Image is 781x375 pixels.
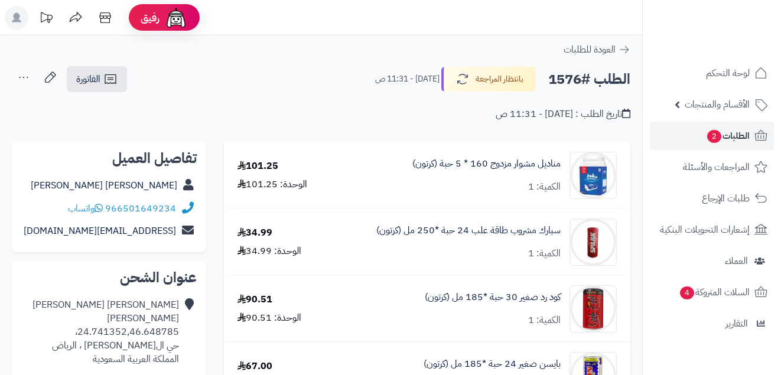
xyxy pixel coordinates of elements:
img: 1747536337-61lY7EtfpmL._AC_SL1500-90x90.jpg [570,285,616,332]
a: إشعارات التحويلات البنكية [650,216,774,244]
a: لوحة التحكم [650,59,774,87]
a: 966501649234 [105,201,176,216]
span: رفيق [141,11,160,25]
h2: عنوان الشحن [21,270,197,285]
div: الوحدة: 90.51 [237,311,301,325]
span: لوحة التحكم [706,65,750,81]
div: الوحدة: 101.25 [237,178,307,191]
span: الأقسام والمنتجات [685,96,750,113]
a: العودة للطلبات [564,43,630,57]
div: الكمية: 1 [528,180,561,194]
div: الكمية: 1 [528,247,561,260]
h2: الطلب #1576 [548,67,630,92]
a: الطلبات2 [650,122,774,150]
span: السلات المتروكة [679,284,750,301]
img: logo-2.png [701,9,770,34]
span: الطلبات [706,128,750,144]
a: التقارير [650,309,774,338]
span: 4 [679,286,695,299]
span: العودة للطلبات [564,43,616,57]
div: 34.99 [237,226,272,240]
span: 2 [707,129,722,143]
div: 101.25 [237,159,278,173]
a: المراجعات والأسئلة [650,153,774,181]
a: [EMAIL_ADDRESS][DOMAIN_NAME] [24,224,176,238]
a: [PERSON_NAME] [PERSON_NAME] [31,178,177,193]
a: تحديثات المنصة [31,6,61,32]
a: بايسن صغير 24 حبة *185 مل (كرتون) [424,357,561,371]
span: طلبات الإرجاع [702,190,750,207]
div: تاريخ الطلب : [DATE] - 11:31 ص [496,107,630,121]
img: 1747514177-ccd0a3cf-72ab-4216-a748-cb9d8e1d-90x90.jpg [570,152,616,199]
span: التقارير [725,315,748,332]
h2: تفاصيل العميل [21,151,197,165]
a: واتساب [68,201,103,216]
a: العملاء [650,247,774,275]
span: إشعارات التحويلات البنكية [660,221,750,238]
div: الوحدة: 34.99 [237,244,301,258]
span: الفاتورة [76,72,100,86]
div: 67.00 [237,360,272,373]
a: الفاتورة [67,66,127,92]
a: السلات المتروكة4 [650,278,774,306]
a: كود رد صغير 30 حبة *185 مل (كرتون) [425,291,561,304]
a: سبارك مشروب طاقة علب 24 حبة *250 مل (كرتون) [376,224,561,237]
div: [PERSON_NAME] [PERSON_NAME] [PERSON_NAME] 24.741352,46.648785، حي ال[PERSON_NAME] ، الرياض المملك... [32,298,179,366]
small: [DATE] - 11:31 ص [375,73,440,85]
img: 1747517517-f85b5201-d493-429b-b138-9978c401-90x90.jpg [570,219,616,266]
a: مناديل مشوار مزدوج 160 * 5 حبة (كرتون) [412,157,561,171]
div: 90.51 [237,293,272,306]
span: المراجعات والأسئلة [683,159,750,175]
button: بانتظار المراجعة [441,67,536,92]
span: العملاء [725,253,748,269]
a: طلبات الإرجاع [650,184,774,213]
img: ai-face.png [164,6,188,30]
div: الكمية: 1 [528,314,561,327]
